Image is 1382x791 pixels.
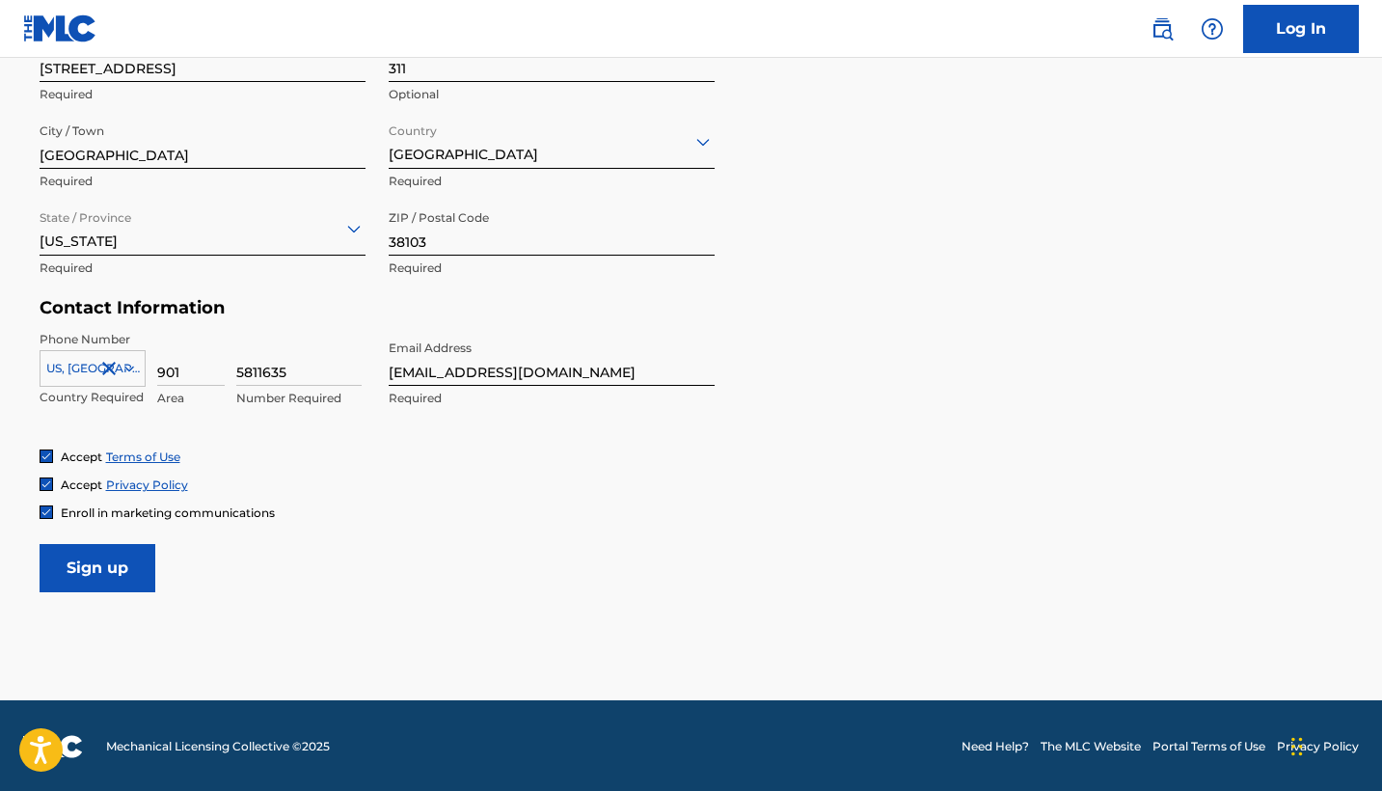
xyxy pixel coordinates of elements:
p: Required [389,173,715,190]
p: Number Required [236,390,362,407]
p: Required [40,86,366,103]
img: checkbox [41,506,52,518]
div: Help [1193,10,1232,48]
p: Required [40,259,366,277]
p: Required [389,259,715,277]
a: Terms of Use [106,450,180,464]
span: Accept [61,450,102,464]
label: Country [389,111,437,140]
span: Accept [61,477,102,492]
label: State / Province [40,198,131,227]
h5: Contact Information [40,297,715,319]
a: The MLC Website [1041,738,1141,755]
img: MLC Logo [23,14,97,42]
a: Public Search [1143,10,1181,48]
p: Required [40,173,366,190]
a: Portal Terms of Use [1152,738,1265,755]
img: search [1151,17,1174,41]
div: [GEOGRAPHIC_DATA] [389,118,715,165]
div: Drag [1291,718,1303,776]
div: [US_STATE] [40,205,366,252]
p: Optional [389,86,715,103]
p: Country Required [40,389,146,406]
iframe: Chat Widget [1286,698,1382,791]
a: Privacy Policy [1277,738,1359,755]
span: Enroll in marketing communications [61,505,275,520]
span: Mechanical Licensing Collective © 2025 [106,738,330,755]
img: checkbox [41,450,52,462]
a: Need Help? [962,738,1029,755]
img: help [1201,17,1224,41]
p: Area [157,390,225,407]
a: Privacy Policy [106,477,188,492]
input: Sign up [40,544,155,592]
a: Log In [1243,5,1359,53]
img: checkbox [41,478,52,490]
img: logo [23,735,83,758]
p: Required [389,390,715,407]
